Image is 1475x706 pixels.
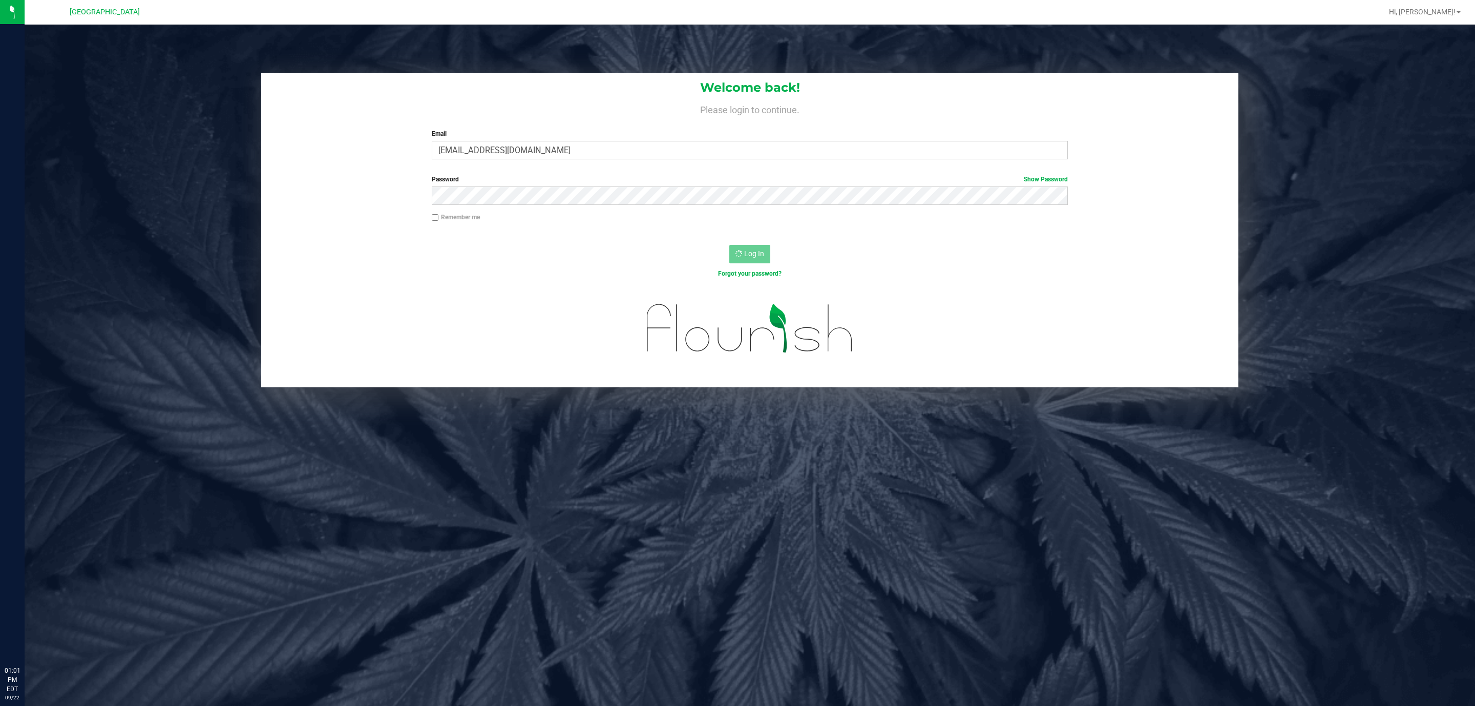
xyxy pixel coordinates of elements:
span: [GEOGRAPHIC_DATA] [70,8,140,16]
a: Forgot your password? [718,270,782,277]
span: Hi, [PERSON_NAME]! [1389,8,1456,16]
button: Log In [729,245,770,263]
p: 09/22 [5,694,20,701]
input: Remember me [432,214,439,221]
label: Remember me [432,213,480,222]
h4: Please login to continue. [261,102,1238,115]
p: 01:01 PM EDT [5,666,20,694]
span: Password [432,176,459,183]
h1: Welcome back! [261,81,1238,94]
label: Email [432,129,1068,138]
img: flourish_logo.svg [628,289,872,367]
span: Log In [744,250,764,258]
a: Show Password [1024,176,1068,183]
